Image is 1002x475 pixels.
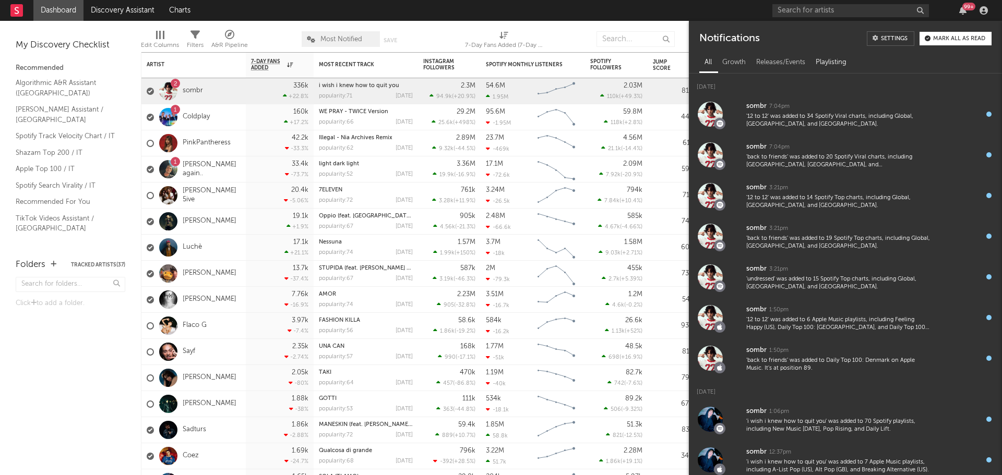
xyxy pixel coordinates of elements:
[590,58,627,71] div: Spotify Followers
[396,354,413,360] div: [DATE]
[769,265,788,273] div: 3:21pm
[699,54,717,71] div: All
[746,141,767,153] div: sombr
[433,275,475,282] div: ( )
[769,408,789,416] div: 1:06pm
[746,405,767,418] div: sombr
[16,239,115,261] a: TikTok Sounds Assistant / [GEOGRAPHIC_DATA]
[396,250,413,255] div: [DATE]
[962,3,975,10] div: 99 +
[699,31,759,46] div: Notifications
[465,26,543,56] div: 7-Day Fans Added (7-Day Fans Added)
[183,295,236,304] a: [PERSON_NAME]
[432,197,475,204] div: ( )
[187,26,204,56] div: Filters
[457,355,474,360] span: -17.1 %
[612,328,625,334] span: 1.13k
[284,301,308,308] div: -16.9 %
[653,163,695,176] div: 59.7
[533,339,580,365] svg: Chart title
[486,145,509,152] div: -469k
[319,265,413,271] div: STUPIDA (feat. Artie 5ive)
[458,239,475,246] div: 1.57M
[881,36,908,42] div: Settings
[623,135,642,141] div: 4.56M
[433,223,475,230] div: ( )
[653,320,695,332] div: 93.0
[16,297,125,310] div: Click to add a folder.
[16,259,45,271] div: Folders
[605,301,642,308] div: ( )
[444,302,454,308] span: 905
[319,318,413,323] div: FASHION KILLA
[602,354,642,360] div: ( )
[439,172,454,178] span: 19.9k
[454,94,474,100] span: +20.9 %
[486,328,509,335] div: -16.2k
[533,287,580,313] svg: Chart title
[746,153,930,169] div: 'back to friends' was added to 20 Spotify Viral charts, including [GEOGRAPHIC_DATA], [GEOGRAPHIC_...
[751,54,810,71] div: Releases/Events
[183,113,210,121] a: Coldplay
[251,58,284,71] span: 7-Day Fans Added
[533,261,580,287] svg: Chart title
[319,83,413,89] div: i wish i knew how to quit you
[769,448,791,456] div: 12:37pm
[183,187,241,204] a: [PERSON_NAME] 5ive
[319,109,413,115] div: WE PRAY - TWICE Version
[292,135,308,141] div: 42.2k
[456,328,474,334] span: -19.2 %
[486,198,510,204] div: -26.5k
[16,104,115,125] a: [PERSON_NAME] Assistant / [GEOGRAPHIC_DATA]
[457,291,475,298] div: 2.23M
[287,223,308,230] div: +1.9 %
[319,318,360,323] a: FASHION KILLA
[319,135,413,141] div: Illegal - Nia Archives Remix
[533,78,580,104] svg: Chart title
[438,354,475,360] div: ( )
[455,276,474,282] span: -46.3 %
[319,370,331,375] a: TAKI
[623,108,642,115] div: 59.8M
[623,146,641,152] span: -14.4 %
[624,82,642,89] div: 2.03M
[533,156,580,182] svg: Chart title
[319,213,413,219] a: Oppio (feat. [GEOGRAPHIC_DATA])
[141,39,179,52] div: Edit Columns
[810,54,852,71] div: Playlisting
[689,94,1002,135] a: sombr7:04pm'12 to 12' was added to 34 Spotify Viral charts, including Global, [GEOGRAPHIC_DATA], ...
[746,357,930,373] div: 'back to friends' was added to Daily Top 100: Denmark on Apple Music. It's at position 89.
[598,223,642,230] div: ( )
[746,316,930,332] div: '12 to 12' was added to 6 Apple Music playlists, including Feeling Happy (US), Daily Top 100: [GE...
[293,239,308,246] div: 17.1k
[627,265,642,272] div: 455k
[183,161,241,178] a: [PERSON_NAME] again..
[319,172,353,177] div: popularity: 52
[622,172,641,178] span: -20.9 %
[533,365,580,391] svg: Chart title
[292,291,308,298] div: 7.76k
[959,6,967,15] button: 99+
[533,209,580,235] svg: Chart title
[772,4,929,17] input: Search for artists
[455,120,474,126] span: +498 %
[599,171,642,178] div: ( )
[612,302,624,308] span: 4.6k
[746,113,930,129] div: '12 to 12' was added to 34 Spotify Viral charts, including Global, [GEOGRAPHIC_DATA], and [GEOGRA...
[183,373,236,382] a: [PERSON_NAME]
[439,146,454,152] span: 9.32k
[319,135,392,141] a: Illegal - Nia Archives Remix
[319,291,413,297] div: AMOR
[16,77,115,99] a: Algorithmic A&R Assistant ([GEOGRAPHIC_DATA])
[439,276,454,282] span: 3.19k
[285,145,308,152] div: -33.3 %
[746,418,930,434] div: 'i wish i knew how to quit you' was added to 70 Spotify playlists, including New Music [DATE], Po...
[689,338,1002,379] a: sombr1:50pm'back to friends' was added to Daily Top 100: Denmark on Apple Music. It's at position...
[653,189,695,202] div: 71.7
[16,147,115,159] a: Shazam Top 200 / IT
[486,291,504,298] div: 3.51M
[653,111,695,124] div: 44.3
[293,265,308,272] div: 13.7k
[653,215,695,228] div: 74.3
[319,119,354,125] div: popularity: 66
